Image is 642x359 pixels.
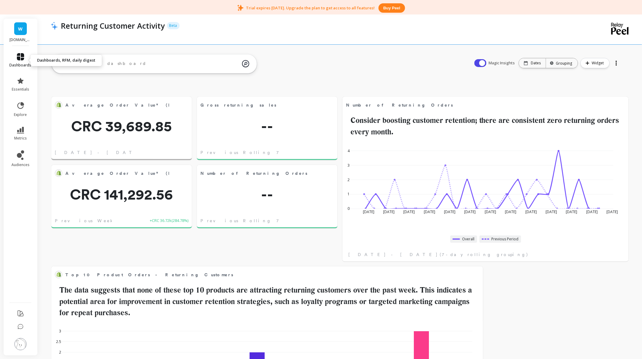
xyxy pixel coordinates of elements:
[348,252,438,258] span: [DATE] - [DATE]
[242,56,249,72] img: magic search icon
[462,237,475,242] span: Overall
[200,101,315,109] span: Gross returning sales
[65,101,169,109] span: Average Order Value* (Returning)
[200,149,297,155] span: Previous Rolling 7-day
[10,37,32,42] p: Wain.cr
[65,169,169,178] span: Average Order Value* (New)
[346,101,606,109] span: Number of Returning Orders
[200,102,276,108] span: Gross returning sales
[18,25,23,32] span: W
[346,115,625,137] h2: Consider boosting customer retention; there are consistent zero returning orders every month.
[531,61,541,66] p: Dates
[61,21,165,31] p: Returning Customer Activity
[592,60,606,66] span: Widget
[167,22,180,29] p: Beta
[346,102,453,108] span: Number of Returning Orders
[200,170,307,177] span: Number of Returning Orders
[379,3,405,13] button: Buy peel
[492,237,519,242] span: Previous Period
[200,218,297,224] span: Previous Rolling 7-day
[51,119,192,133] span: CRC 39,689.85
[440,252,529,258] span: (7-day rolling grouping)
[581,58,610,68] button: Widget
[14,338,27,350] img: profile picture
[197,187,338,202] span: --
[55,218,115,224] span: Previous Week
[51,21,58,30] img: header icon
[65,102,205,108] span: Average Order Value* (Returning)
[14,136,27,141] span: metrics
[197,119,338,133] span: --
[11,162,30,167] span: audiences
[65,170,199,177] span: Average Order Value* (New)
[51,187,192,202] span: CRC 141,292.56
[200,169,315,178] span: Number of Returning Orders
[10,63,32,68] span: dashboards
[246,5,375,11] p: Trial expires [DATE]. Upgrade the plan to get access to all features!
[65,272,233,278] span: Top 10 Product Orders - Returning Customers
[14,112,27,117] span: explore
[55,284,480,319] h2: The data suggests that none of these top 10 products are attracting returning customers over the ...
[552,60,572,66] div: Grouping
[12,87,29,92] span: essentials
[65,271,460,279] span: Top 10 Product Orders - Returning Customers
[489,60,516,66] span: Magic Insights
[55,149,144,155] span: [DATE] - [DATE]
[150,218,188,224] span: +CRC 36.72k ( 284.78% )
